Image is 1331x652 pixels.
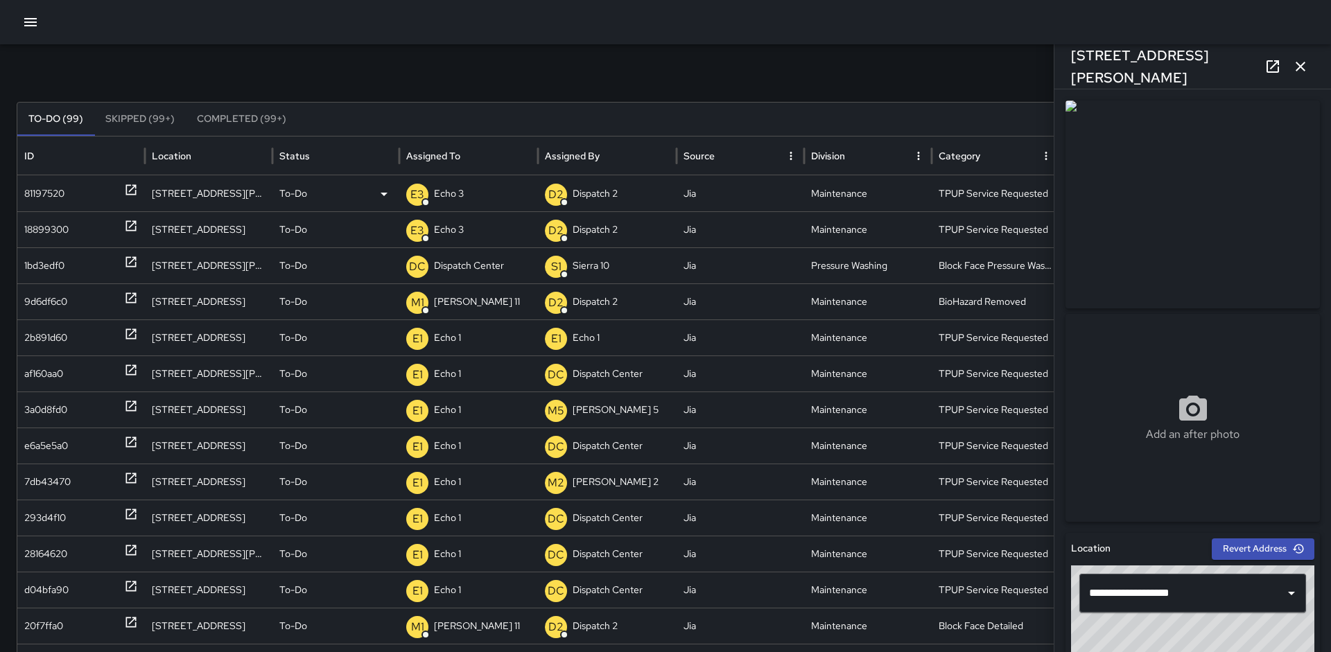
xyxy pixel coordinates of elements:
[145,355,272,391] div: 2225 Webster Street
[279,284,307,319] p: To-Do
[1036,146,1056,166] button: Category column menu
[932,536,1059,572] div: TPUP Service Requested
[434,284,520,319] p: [PERSON_NAME] 11
[24,320,67,355] div: 2b891d60
[279,248,307,283] p: To-Do
[412,403,423,419] p: E1
[279,176,307,211] p: To-Do
[186,103,297,136] button: Completed (99+)
[145,572,272,608] div: 510 9th Street
[804,211,932,247] div: Maintenance
[573,392,659,428] p: [PERSON_NAME] 5
[548,403,564,419] p: M5
[804,355,932,391] div: Maintenance
[677,247,804,283] div: Jia
[804,428,932,464] div: Maintenance
[145,428,272,464] div: 337 15th Street
[279,356,307,391] p: To-Do
[677,211,804,247] div: Jia
[573,608,618,644] p: Dispatch 2
[677,572,804,608] div: Jia
[932,355,1059,391] div: TPUP Service Requested
[279,536,307,572] p: To-Do
[804,536,932,572] div: Maintenance
[279,428,307,464] p: To-Do
[411,619,424,635] p: M1
[804,572,932,608] div: Maintenance
[932,319,1059,355] div: TPUP Service Requested
[573,356,643,391] p: Dispatch Center
[434,392,461,428] p: Echo 1
[279,572,307,608] p: To-Do
[677,608,804,644] div: Jia
[434,572,461,608] p: Echo 1
[145,464,272,500] div: 1720 Telegraph Avenue
[145,391,272,428] div: 180 Grand Avenue
[804,319,932,355] div: Maintenance
[548,619,564,635] p: D2
[548,583,564,599] p: DC
[24,428,68,464] div: e6a5e5a0
[573,428,643,464] p: Dispatch Center
[145,175,272,211] div: 2350 Harrison Street
[548,439,564,455] p: DC
[677,319,804,355] div: Jia
[279,608,307,644] p: To-Do
[548,294,564,311] p: D2
[412,547,423,563] p: E1
[24,536,67,572] div: 28164620
[412,439,423,455] p: E1
[932,500,1059,536] div: TPUP Service Requested
[804,283,932,319] div: Maintenance
[804,247,932,283] div: Pressure Washing
[279,320,307,355] p: To-Do
[434,464,461,500] p: Echo 1
[434,500,461,536] p: Echo 1
[434,536,461,572] p: Echo 1
[434,248,504,283] p: Dispatch Center
[412,367,423,383] p: E1
[24,212,69,247] div: 18899300
[804,608,932,644] div: Maintenance
[545,150,600,162] div: Assigned By
[573,500,643,536] p: Dispatch Center
[412,475,423,491] p: E1
[434,212,464,247] p: Echo 3
[781,146,801,166] button: Source column menu
[145,500,272,536] div: 396 11th Street
[412,331,423,347] p: E1
[24,284,67,319] div: 9d6df6c0
[573,176,618,211] p: Dispatch 2
[145,536,272,572] div: 2100 Webster Street
[677,283,804,319] div: Jia
[677,355,804,391] div: Jia
[932,175,1059,211] div: TPUP Service Requested
[24,464,71,500] div: 7db43470
[684,150,715,162] div: Source
[434,320,461,355] p: Echo 1
[145,319,272,355] div: 376 19th Street
[551,331,562,347] p: E1
[932,391,1059,428] div: TPUP Service Requested
[932,464,1059,500] div: TPUP Service Requested
[434,356,461,391] p: Echo 1
[24,500,66,536] div: 293d4f10
[410,186,424,203] p: E3
[548,186,564,203] p: D2
[145,211,272,247] div: 2300 Valley Street
[551,258,562,275] p: S1
[939,150,980,162] div: Category
[412,511,423,527] p: E1
[145,283,272,319] div: 372 24th Street
[804,464,932,500] div: Maintenance
[279,150,310,162] div: Status
[573,536,643,572] p: Dispatch Center
[677,500,804,536] div: Jia
[279,464,307,500] p: To-Do
[548,367,564,383] p: DC
[279,392,307,428] p: To-Do
[677,391,804,428] div: Jia
[94,103,186,136] button: Skipped (99+)
[677,428,804,464] div: Jia
[932,283,1059,319] div: BioHazard Removed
